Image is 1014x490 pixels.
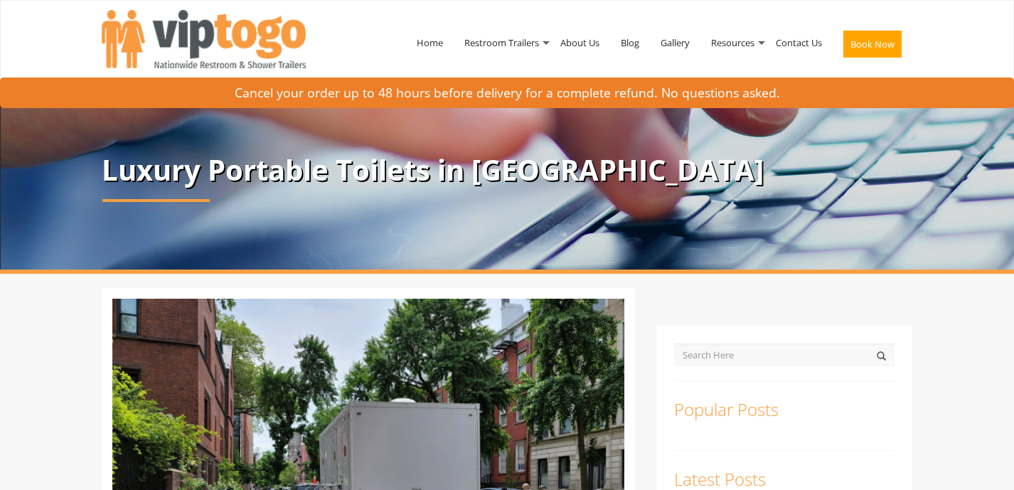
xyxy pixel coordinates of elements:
a: Home [406,6,454,80]
a: Restroom Trailers [454,6,550,80]
input: Search Here [674,343,895,366]
a: Contact Us [765,6,833,80]
h3: Popular Posts [674,400,895,419]
p: Luxury Portable Toilets in [GEOGRAPHIC_DATA] [102,154,912,186]
a: Blog [610,6,650,80]
button: Book Now [843,31,902,58]
img: VIPTOGO [102,10,306,68]
a: Book Now [833,6,912,88]
a: Gallery [650,6,700,80]
a: Resources [700,6,765,80]
h3: Latest Posts [674,470,895,489]
a: About Us [550,6,610,80]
